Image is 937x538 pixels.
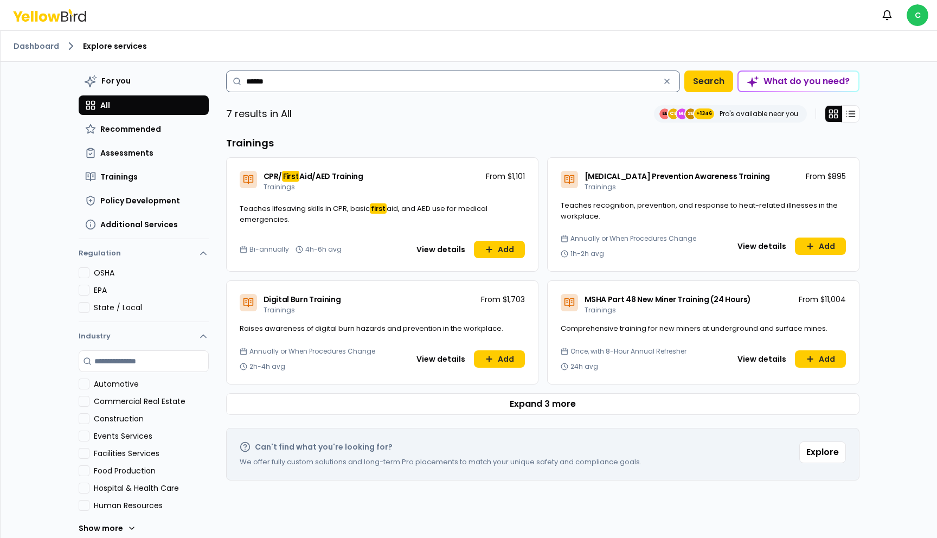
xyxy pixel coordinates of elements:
p: From $1,703 [481,294,525,305]
button: Industry [79,322,209,350]
label: Facilities Services [94,448,209,459]
button: Additional Services [79,215,209,234]
span: [MEDICAL_DATA] Prevention Awareness Training [585,171,771,182]
span: Comprehensive training for new miners at underground and surface mines. [561,323,827,334]
span: +1346 [696,108,712,119]
a: Dashboard [14,41,59,52]
span: Assessments [100,148,153,158]
span: C [907,4,928,26]
button: Add [795,350,846,368]
span: CPR/ [264,171,283,182]
span: 24h avg [570,362,598,371]
nav: breadcrumb [14,40,924,53]
p: From $11,004 [799,294,846,305]
div: Regulation [79,267,209,322]
button: Explore [799,441,846,463]
span: 4h-6h avg [305,245,342,254]
button: Add [795,238,846,255]
button: All [79,95,209,115]
span: Trainings [585,182,616,191]
button: Policy Development [79,191,209,210]
span: All [100,100,110,111]
button: Recommended [79,119,209,139]
div: What do you need? [739,72,858,91]
button: Add [474,241,525,258]
button: For you [79,71,209,91]
span: EE [659,108,670,119]
span: Explore services [83,41,147,52]
span: Trainings [264,305,295,315]
span: Trainings [585,305,616,315]
span: 1h-2h avg [570,249,604,258]
label: Automotive [94,379,209,389]
span: Bi-annually [249,245,289,254]
p: 7 results in All [226,106,292,121]
p: From $895 [806,171,846,182]
label: Commercial Real Estate [94,396,209,407]
label: OSHA [94,267,209,278]
span: SE [685,108,696,119]
span: Teaches recognition, prevention, and response to heat-related illnesses in the workplace. [561,200,838,221]
span: Annually or When Procedures Change [249,347,375,356]
span: Trainings [264,182,295,191]
button: Trainings [79,167,209,187]
span: MSHA Part 48 New Miner Training (24 Hours) [585,294,751,305]
label: Events Services [94,431,209,441]
mark: First [282,171,299,182]
label: Food Production [94,465,209,476]
h2: Can't find what you're looking for? [255,441,393,452]
span: Trainings [100,171,138,182]
span: For you [101,75,131,86]
button: Search [684,71,733,92]
mark: first [370,203,387,214]
p: From $1,101 [486,171,525,182]
span: Additional Services [100,219,178,230]
span: Annually or When Procedures Change [570,234,696,243]
label: Human Resources [94,500,209,511]
p: Pro's available near you [720,110,798,118]
label: Hospital & Health Care [94,483,209,494]
span: Teaches lifesaving skills in CPR, basic [240,203,370,214]
span: MJ [677,108,688,119]
button: View details [410,350,472,368]
button: What do you need? [737,71,859,92]
label: Construction [94,413,209,424]
span: Recommended [100,124,161,134]
span: Raises awareness of digital burn hazards and prevention in the workplace. [240,323,503,334]
button: Assessments [79,143,209,163]
p: We offer fully custom solutions and long-term Pro placements to match your unique safety and comp... [240,457,641,467]
label: EPA [94,285,209,296]
span: 2h-4h avg [249,362,285,371]
button: Expand 3 more [226,393,859,415]
button: Add [474,350,525,368]
button: View details [731,350,793,368]
span: Policy Development [100,195,180,206]
button: View details [731,238,793,255]
button: View details [410,241,472,258]
label: State / Local [94,302,209,313]
span: Aid/AED Training [299,171,363,182]
span: Once, with 8-Hour Annual Refresher [570,347,686,356]
span: aid, and AED use for medical emergencies. [240,203,487,225]
span: CE [668,108,679,119]
h3: Trainings [226,136,859,151]
button: Regulation [79,244,209,267]
span: Digital Burn Training [264,294,341,305]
